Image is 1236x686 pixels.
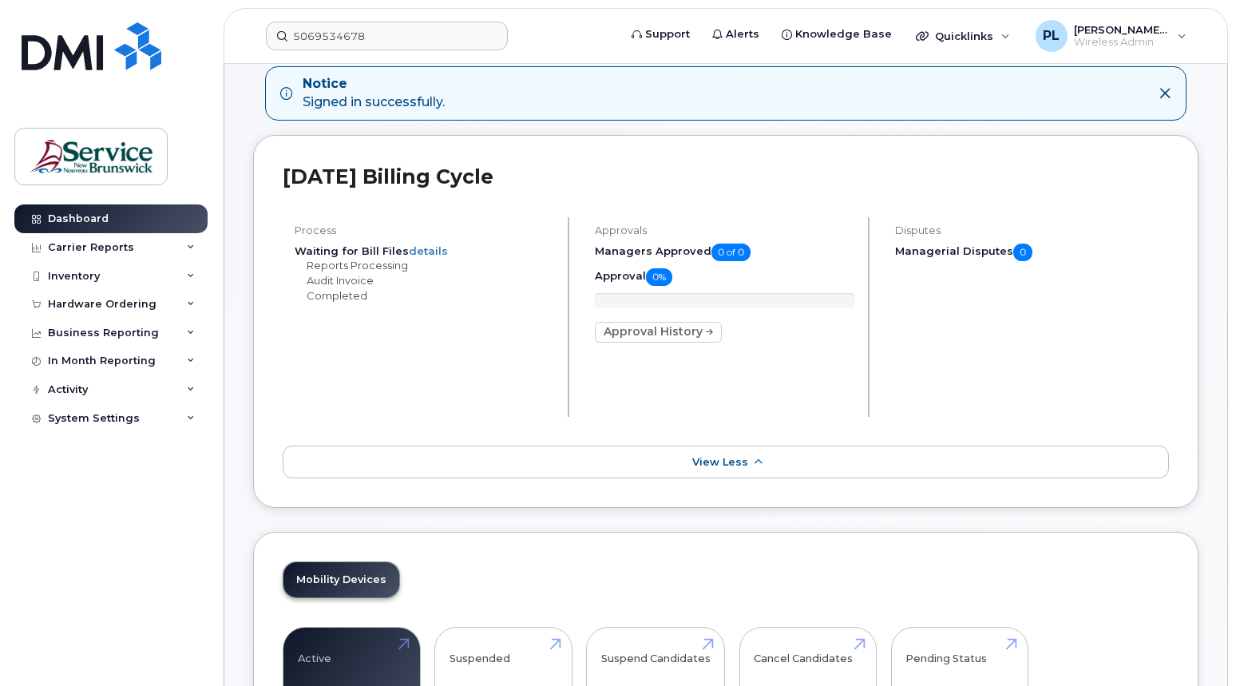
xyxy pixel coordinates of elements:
[283,165,1169,188] h2: [DATE] Billing Cycle
[409,244,448,257] a: details
[711,244,751,261] span: 0 of 0
[771,18,903,50] a: Knowledge Base
[1013,244,1032,261] span: 0
[1043,26,1060,46] span: PL
[895,244,1169,261] h5: Managerial Disputes
[295,244,554,259] li: Waiting for Bill Files
[905,20,1021,52] div: Quicklinks
[283,562,399,597] a: Mobility Devices
[692,456,748,468] span: View Less
[1074,36,1170,49] span: Wireless Admin
[595,244,854,261] h5: Managers Approved
[303,75,445,112] div: Signed in successfully.
[595,224,854,236] h4: Approvals
[726,26,759,42] span: Alerts
[295,224,554,236] h4: Process
[701,18,771,50] a: Alerts
[266,22,508,50] input: Find something...
[303,75,445,93] strong: Notice
[295,288,554,303] li: Completed
[595,322,722,343] a: Approval History
[935,30,993,42] span: Quicklinks
[795,26,892,42] span: Knowledge Base
[595,268,854,286] h5: Approval
[295,273,554,288] li: Audit Invoice
[895,224,1169,236] h4: Disputes
[620,18,701,50] a: Support
[646,268,672,286] span: 0%
[295,258,554,273] li: Reports Processing
[645,26,690,42] span: Support
[1074,23,1170,36] span: [PERSON_NAME] (SNB)
[1024,20,1198,52] div: Penney, Lily (SNB)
